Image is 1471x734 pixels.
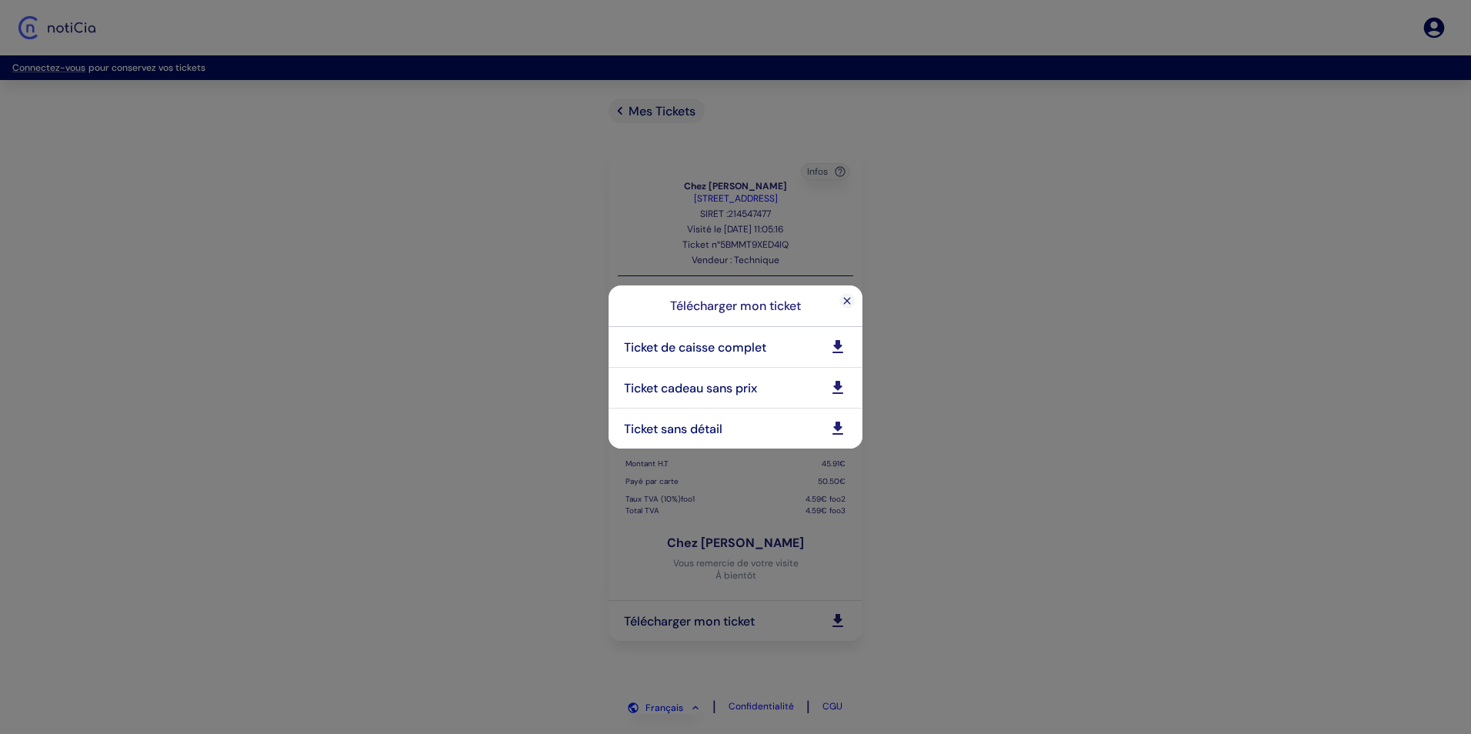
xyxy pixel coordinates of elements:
h6: Ticket sans détail [624,421,829,437]
div: Ticket sans détail [609,409,862,449]
h6: Ticket cadeau sans prix [624,380,829,396]
h6: Ticket de caisse complet [624,339,829,355]
div: Ticket cadeau sans prix [609,368,862,408]
div: Ticket de caisse complet [609,327,862,367]
p: Télécharger mon ticket [627,298,844,314]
